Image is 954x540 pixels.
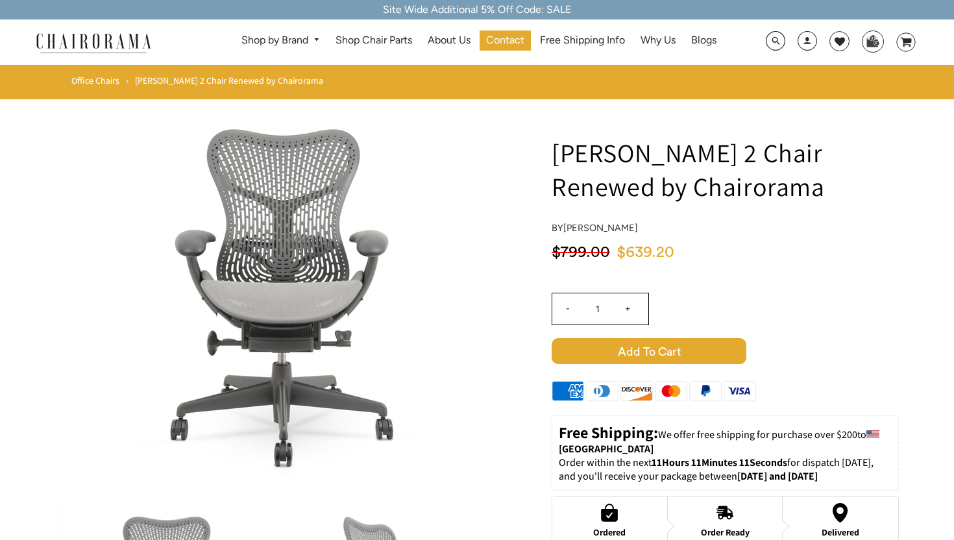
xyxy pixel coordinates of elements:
img: WhatsApp_Image_2024-07-12_at_16.23.01.webp [862,31,883,51]
img: Herman Miller Mirra 2 Chair Renewed by Chairorama - chairorama [93,103,482,493]
span: $639.20 [617,245,674,260]
a: Why Us [634,31,682,51]
a: [PERSON_NAME] [563,222,638,234]
img: chairorama [29,31,158,54]
a: Shop Chair Parts [329,31,419,51]
div: Order Ready [697,527,753,537]
a: Shop by Brand [235,31,326,51]
strong: Free Shipping: [559,422,658,443]
span: [PERSON_NAME] 2 Chair Renewed by Chairorama [135,75,323,86]
a: About Us [421,31,477,51]
a: Herman Miller Mirra 2 Chair Renewed by Chairorama - chairorama [93,290,482,304]
span: $799.00 [552,245,610,260]
nav: DesktopNavigation [214,31,744,55]
p: Order within the next for dispatch [DATE], and you'll receive your package between [559,456,892,484]
span: › [126,75,128,86]
span: Why Us [641,34,676,47]
strong: [GEOGRAPHIC_DATA] [559,442,654,456]
div: Delivered [813,527,868,537]
span: Shop Chair Parts [336,34,412,47]
a: Contact [480,31,531,51]
input: + [612,293,643,325]
span: Free Shipping Info [540,34,625,47]
strong: [DATE] and [DATE] [737,469,818,483]
a: Office Chairs [71,75,119,86]
a: Blogs [685,31,723,51]
span: Blogs [691,34,716,47]
input: - [552,293,583,325]
span: Contact [486,34,524,47]
nav: breadcrumbs [71,75,328,93]
span: 11Hours 11Minutes 11Seconds [652,456,787,469]
span: Add to Cart [552,338,746,364]
button: Add to Cart [552,338,899,364]
div: Ordered [593,527,626,537]
a: Free Shipping Info [533,31,631,51]
span: We offer free shipping for purchase over $200 [658,428,857,441]
h1: [PERSON_NAME] 2 Chair Renewed by Chairorama [552,136,899,203]
h4: by [552,223,899,234]
span: About Us [428,34,471,47]
p: to [559,423,892,456]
